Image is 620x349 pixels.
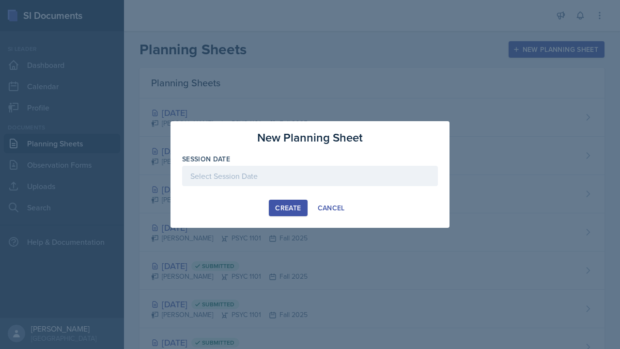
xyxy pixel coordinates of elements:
div: Create [275,204,301,212]
div: Cancel [318,204,345,212]
button: Cancel [311,200,351,216]
label: Session Date [182,154,230,164]
button: Create [269,200,307,216]
h3: New Planning Sheet [257,129,363,146]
